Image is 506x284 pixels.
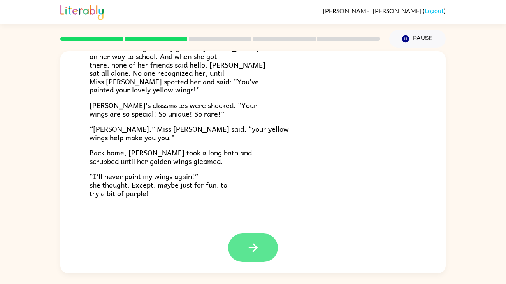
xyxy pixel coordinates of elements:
div: ( ) [323,7,446,14]
button: Pause [389,30,446,48]
span: [PERSON_NAME]'s classmates were shocked. “Your wings are so special! So unique! So rare!” [90,99,257,119]
span: The next morning, nobody greeted [PERSON_NAME] on her way to school. And when she got there, none... [90,42,265,95]
span: [PERSON_NAME] [PERSON_NAME] [323,7,423,14]
span: “I’ll never paint my wings again!” she thought. Except, maybe just for fun, to try a bit of purple! [90,171,227,199]
span: Back home, [PERSON_NAME] took a long bath and scrubbed until her golden wings gleamed. [90,147,252,167]
a: Logout [425,7,444,14]
span: “[PERSON_NAME],” Miss [PERSON_NAME] said, “your yellow wings help make you you." [90,123,289,143]
img: Literably [60,3,104,20]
